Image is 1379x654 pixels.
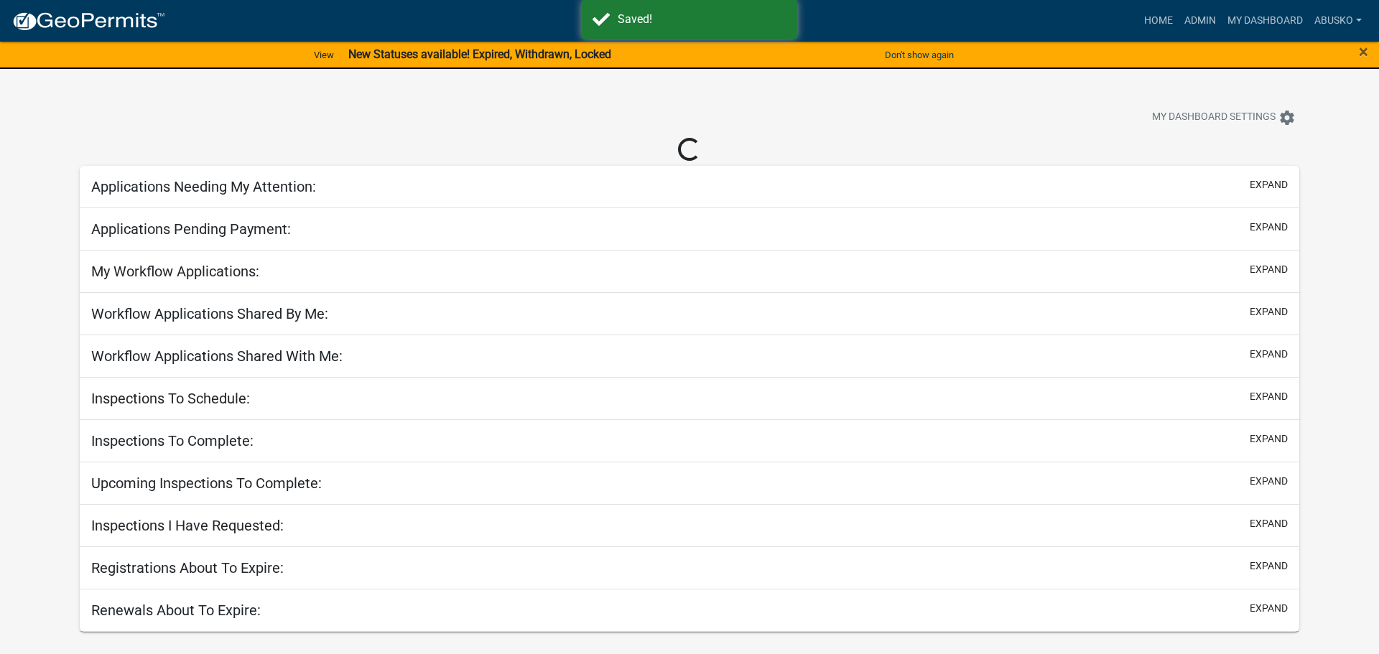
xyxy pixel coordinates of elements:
[1250,262,1288,277] button: expand
[1250,474,1288,489] button: expand
[1250,389,1288,404] button: expand
[1152,109,1276,126] span: My Dashboard Settings
[1222,7,1309,34] a: My Dashboard
[1359,42,1368,62] span: ×
[1138,7,1179,34] a: Home
[91,263,259,280] h5: My Workflow Applications:
[348,47,611,61] strong: New Statuses available! Expired, Withdrawn, Locked
[879,43,960,67] button: Don't show again
[1250,177,1288,192] button: expand
[91,390,250,407] h5: Inspections To Schedule:
[91,432,254,449] h5: Inspections To Complete:
[1250,220,1288,235] button: expand
[1250,559,1288,574] button: expand
[91,178,316,195] h5: Applications Needing My Attention:
[91,559,284,576] h5: Registrations About To Expire:
[1179,7,1222,34] a: Admin
[1250,347,1288,362] button: expand
[1141,103,1307,131] button: My Dashboard Settingssettings
[1278,109,1296,126] i: settings
[1309,7,1368,34] a: abusko
[1359,43,1368,60] button: Close
[91,305,328,322] h5: Workflow Applications Shared By Me:
[1250,516,1288,531] button: expand
[308,43,340,67] a: View
[91,602,261,619] h5: Renewals About To Expire:
[1250,431,1288,447] button: expand
[91,517,284,534] h5: Inspections I Have Requested:
[1250,601,1288,616] button: expand
[1250,304,1288,319] button: expand
[91,347,343,365] h5: Workflow Applications Shared With Me:
[618,11,786,28] div: Saved!
[91,475,322,492] h5: Upcoming Inspections To Complete:
[91,220,291,238] h5: Applications Pending Payment:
